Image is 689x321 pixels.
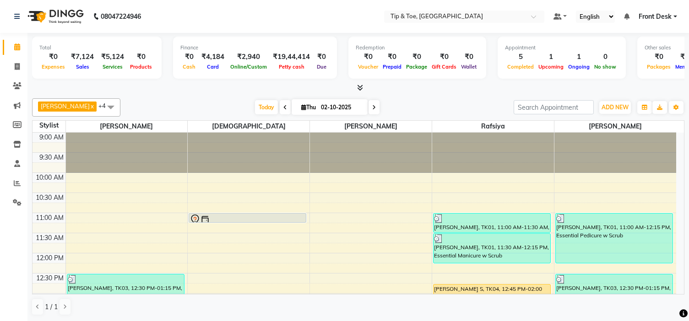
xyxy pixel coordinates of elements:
div: ₹0 [429,52,459,62]
div: ₹7,124 [67,52,98,62]
button: ADD NEW [599,101,631,114]
span: Prepaid [380,64,404,70]
span: Package [404,64,429,70]
span: Front Desk [639,12,672,21]
div: [PERSON_NAME], TK01, 11:30 AM-12:15 PM, Essential Manicure w Scrub [434,234,550,263]
input: 2025-10-02 [318,101,364,114]
span: Rafsiya [432,121,554,132]
span: 1 / 1 [45,302,58,312]
div: Appointment [505,44,618,52]
div: [PERSON_NAME], TK03, 12:30 PM-01:15 PM, Essential Pedicure w Scrub [67,274,184,303]
div: ₹0 [459,52,479,62]
span: No show [592,64,618,70]
div: 9:00 AM [38,133,65,142]
div: Finance [180,44,330,52]
div: 10:30 AM [34,193,65,203]
a: x [90,102,94,110]
div: REKHA, TK02, 11:00 AM-11:15 AM, Feet Treatment-Alga Spa Pedicure [189,214,306,222]
div: ₹0 [128,52,154,62]
span: Petty cash [277,64,307,70]
span: Packages [645,64,673,70]
div: ₹5,124 [98,52,128,62]
span: Thu [299,104,318,111]
div: 10:00 AM [34,173,65,182]
span: Expenses [39,64,67,70]
span: +4 [98,102,113,109]
b: 08047224946 [101,4,141,29]
span: [DEMOGRAPHIC_DATA] [188,121,309,132]
div: Redemption [356,44,479,52]
span: Card [205,64,221,70]
div: 9:30 AM [38,153,65,162]
img: logo [23,4,86,29]
span: Upcoming [536,64,566,70]
div: ₹0 [645,52,673,62]
span: Cash [180,64,198,70]
div: ₹0 [180,52,198,62]
div: ₹19,44,414 [269,52,314,62]
div: Stylist [33,121,65,130]
span: [PERSON_NAME] [66,121,188,132]
div: 5 [505,52,536,62]
span: Ongoing [566,64,592,70]
div: ₹0 [39,52,67,62]
span: Voucher [356,64,380,70]
div: [PERSON_NAME], TK01, 11:00 AM-11:30 AM, Nail Maintenance-Permanent Gel Polish Removal [434,214,550,232]
span: [PERSON_NAME] [310,121,432,132]
span: Services [100,64,125,70]
div: ₹0 [404,52,429,62]
div: 1 [536,52,566,62]
div: 11:30 AM [34,233,65,243]
div: ₹0 [314,52,330,62]
span: ADD NEW [602,104,629,111]
span: Due [315,64,329,70]
span: Products [128,64,154,70]
span: Today [255,100,278,114]
div: Total [39,44,154,52]
div: ₹0 [380,52,404,62]
input: Search Appointment [514,100,594,114]
span: [PERSON_NAME] [41,102,90,110]
span: Gift Cards [429,64,459,70]
span: [PERSON_NAME] [554,121,676,132]
div: 12:30 PM [34,273,65,283]
span: Wallet [459,64,479,70]
div: 12:00 PM [34,253,65,263]
div: [PERSON_NAME], TK03, 12:30 PM-01:15 PM, Essential Pedicure w Scrub [556,274,673,303]
div: 1 [566,52,592,62]
div: [PERSON_NAME], TK01, 11:00 AM-12:15 PM, Essential Pedicure w Scrub [556,214,673,263]
div: 11:00 AM [34,213,65,223]
div: 0 [592,52,618,62]
div: ₹0 [356,52,380,62]
div: ₹2,940 [228,52,269,62]
span: Sales [74,64,92,70]
div: ₹4,184 [198,52,228,62]
span: Completed [505,64,536,70]
span: Online/Custom [228,64,269,70]
div: 1:00 PM [38,294,65,303]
